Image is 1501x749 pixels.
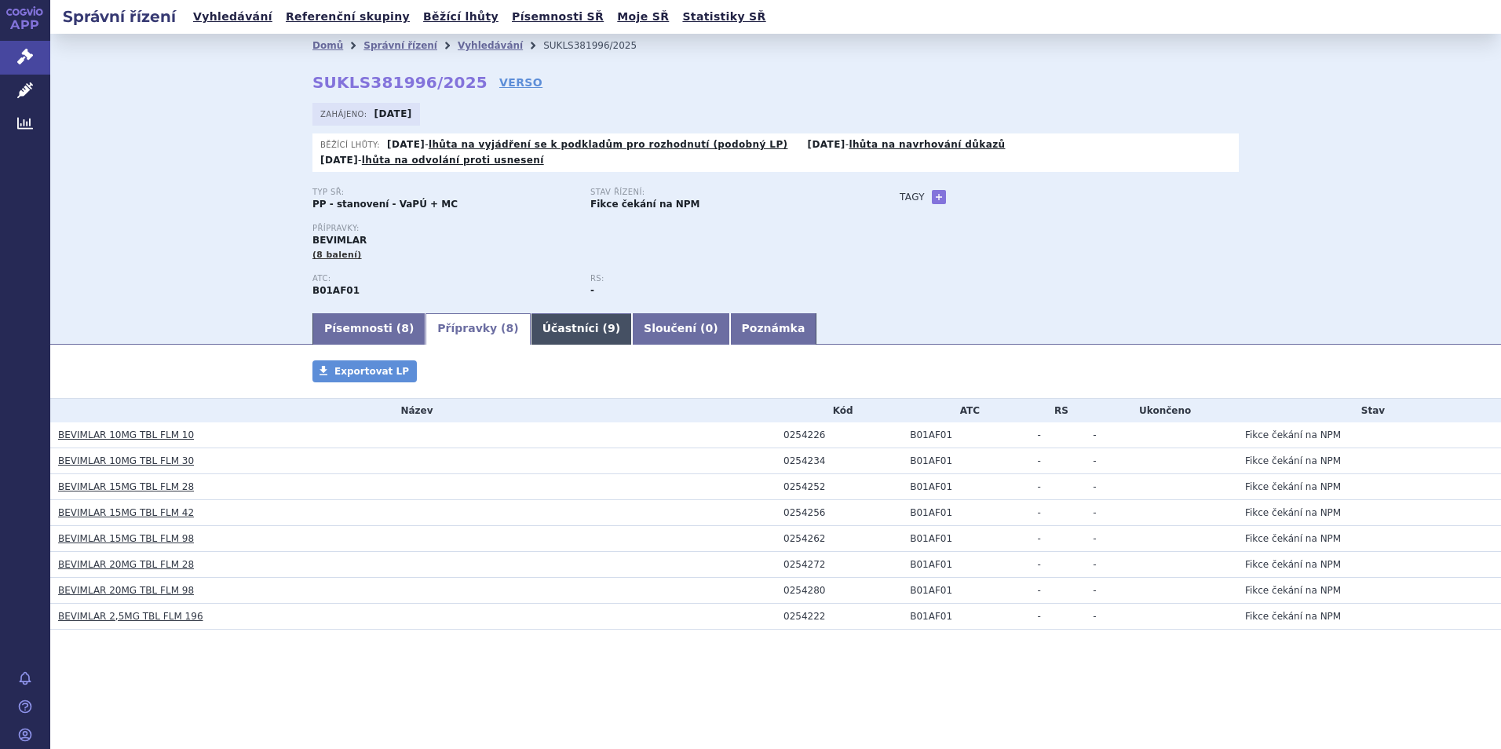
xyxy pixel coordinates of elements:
[58,455,194,466] a: BEVIMLAR 10MG TBL FLM 30
[50,5,188,27] h2: Správní řízení
[1037,533,1040,544] span: -
[50,399,776,422] th: Název
[58,533,194,544] a: BEVIMLAR 15MG TBL FLM 98
[312,274,575,283] p: ATC:
[902,499,1029,525] td: RIVAROXABAN
[320,108,370,120] span: Zahájeno:
[418,6,503,27] a: Běžící lhůty
[783,533,902,544] div: 0254262
[902,399,1029,422] th: ATC
[783,611,902,622] div: 0254222
[1085,399,1237,422] th: Ukončeno
[902,577,1029,603] td: RIVAROXABAN
[730,313,817,345] a: Poznámka
[312,360,417,382] a: Exportovat LP
[281,6,415,27] a: Referenční skupiny
[429,139,788,150] a: lhůta na vyjádření se k podkladům pro rozhodnutí (podobný LP)
[188,6,277,27] a: Vyhledávání
[783,507,902,518] div: 0254256
[1093,559,1096,570] span: -
[590,285,594,296] strong: -
[374,108,412,119] strong: [DATE]
[1237,499,1501,525] td: Fikce čekání na NPM
[1237,525,1501,551] td: Fikce čekání na NPM
[387,139,425,150] strong: [DATE]
[902,551,1029,577] td: RIVAROXABAN
[1093,533,1096,544] span: -
[320,154,544,166] p: -
[1093,429,1096,440] span: -
[58,611,203,622] a: BEVIMLAR 2,5MG TBL FLM 196
[401,322,409,334] span: 8
[1093,481,1096,492] span: -
[312,313,425,345] a: Písemnosti (8)
[1237,448,1501,473] td: Fikce čekání na NPM
[1093,507,1096,518] span: -
[1093,455,1096,466] span: -
[783,429,902,440] div: 0254226
[783,455,902,466] div: 0254234
[312,224,868,233] p: Přípravky:
[1237,473,1501,499] td: Fikce čekání na NPM
[334,366,409,377] span: Exportovat LP
[58,481,194,492] a: BEVIMLAR 15MG TBL FLM 28
[499,75,542,90] a: VERSO
[677,6,770,27] a: Statistiky SŘ
[1029,399,1085,422] th: RS
[902,603,1029,629] td: RIVAROXABAN
[1237,603,1501,629] td: Fikce čekání na NPM
[1237,399,1501,422] th: Stav
[507,6,608,27] a: Písemnosti SŘ
[58,507,194,518] a: BEVIMLAR 15MG TBL FLM 42
[849,139,1005,150] a: lhůta na navrhování důkazů
[902,525,1029,551] td: RIVAROXABAN
[312,250,362,260] span: (8 balení)
[932,190,946,204] a: +
[1037,429,1040,440] span: -
[58,585,194,596] a: BEVIMLAR 20MG TBL FLM 98
[58,559,194,570] a: BEVIMLAR 20MG TBL FLM 28
[1037,559,1040,570] span: -
[362,155,544,166] a: lhůta na odvolání proti usnesení
[1237,422,1501,448] td: Fikce čekání na NPM
[363,40,437,51] a: Správní řízení
[608,322,615,334] span: 9
[312,188,575,197] p: Typ SŘ:
[531,313,632,345] a: Účastníci (9)
[590,274,853,283] p: RS:
[1037,455,1040,466] span: -
[808,139,845,150] strong: [DATE]
[1237,577,1501,603] td: Fikce čekání na NPM
[320,155,358,166] strong: [DATE]
[783,481,902,492] div: 0254252
[632,313,729,345] a: Sloučení (0)
[612,6,674,27] a: Moje SŘ
[312,285,360,296] strong: RIVAROXABAN
[902,473,1029,499] td: RIVAROXABAN
[312,199,458,210] strong: PP - stanovení - VaPÚ + MC
[1037,611,1040,622] span: -
[590,188,853,197] p: Stav řízení:
[808,138,1006,151] p: -
[506,322,514,334] span: 8
[387,138,787,151] p: -
[1037,585,1040,596] span: -
[590,199,699,210] strong: Fikce čekání na NPM
[543,34,657,57] li: SUKLS381996/2025
[900,188,925,206] h3: Tagy
[902,448,1029,473] td: RIVAROXABAN
[312,235,367,246] span: BEVIMLAR
[58,429,194,440] a: BEVIMLAR 10MG TBL FLM 10
[320,138,383,151] span: Běžící lhůty:
[1037,481,1040,492] span: -
[312,40,343,51] a: Domů
[783,559,902,570] div: 0254272
[783,585,902,596] div: 0254280
[776,399,902,422] th: Kód
[1093,611,1096,622] span: -
[1093,585,1096,596] span: -
[312,73,488,92] strong: SUKLS381996/2025
[705,322,713,334] span: 0
[425,313,530,345] a: Přípravky (8)
[458,40,523,51] a: Vyhledávání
